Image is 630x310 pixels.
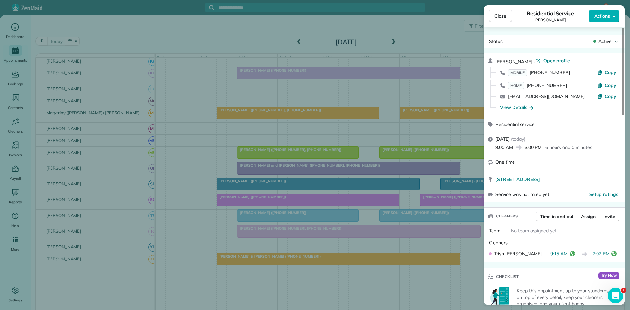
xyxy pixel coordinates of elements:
[605,82,616,88] span: Copy
[527,82,567,88] span: [PHONE_NUMBER]
[496,273,519,280] span: Checklist
[605,93,616,99] span: Copy
[593,250,610,258] span: 2:02 PM
[589,191,619,197] button: Setup ratings
[508,69,570,76] a: MOBILE[PHONE_NUMBER]
[495,176,621,183] a: [STREET_ADDRESS]
[489,38,503,44] span: Status
[500,104,533,111] button: View Details
[577,212,600,221] button: Assign
[508,93,585,99] a: [EMAIL_ADDRESS][DOMAIN_NAME]
[594,13,610,19] span: Actions
[525,144,542,151] span: 3:00 PM
[608,288,623,303] iframe: Intercom live chat
[508,82,524,89] span: HOME
[511,136,525,142] span: ( today )
[598,38,612,45] span: Active
[605,70,616,75] span: Copy
[598,69,616,76] button: Copy
[495,159,515,165] span: One time
[598,82,616,89] button: Copy
[495,191,549,198] span: Service was not rated yet
[489,240,508,246] span: Cleaners
[508,82,567,89] a: HOME[PHONE_NUMBER]
[599,212,619,221] button: Invite
[517,287,621,307] p: Keep this appointment up to your standards. Stay on top of every detail, keep your cleaners organ...
[495,136,510,142] span: [DATE]
[489,228,500,234] span: Team
[535,57,570,64] a: Open profile
[543,57,570,64] span: Open profile
[495,144,513,151] span: 9:00 AM
[540,213,573,220] span: Time in and out
[489,10,512,22] button: Close
[508,69,527,76] span: MOBILE
[495,59,532,65] span: [PERSON_NAME]
[532,59,536,64] span: ·
[511,228,556,234] span: No team assigned yet
[494,13,506,19] span: Close
[545,144,592,151] p: 6 hours and 0 minutes
[621,288,626,293] span: 1
[581,213,596,220] span: Assign
[598,272,619,279] span: Try Now
[494,250,542,257] span: Trish [PERSON_NAME]
[550,250,568,258] span: 9:15 AM
[589,191,619,197] span: Setup ratings
[496,213,518,219] span: Cleaners
[534,17,566,23] span: [PERSON_NAME]
[536,212,577,221] button: Time in and out
[495,176,540,183] span: [STREET_ADDRESS]
[603,213,615,220] span: Invite
[598,93,616,100] button: Copy
[527,10,574,17] span: Residential Service
[495,121,535,127] span: Residential service
[530,70,570,75] span: [PHONE_NUMBER]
